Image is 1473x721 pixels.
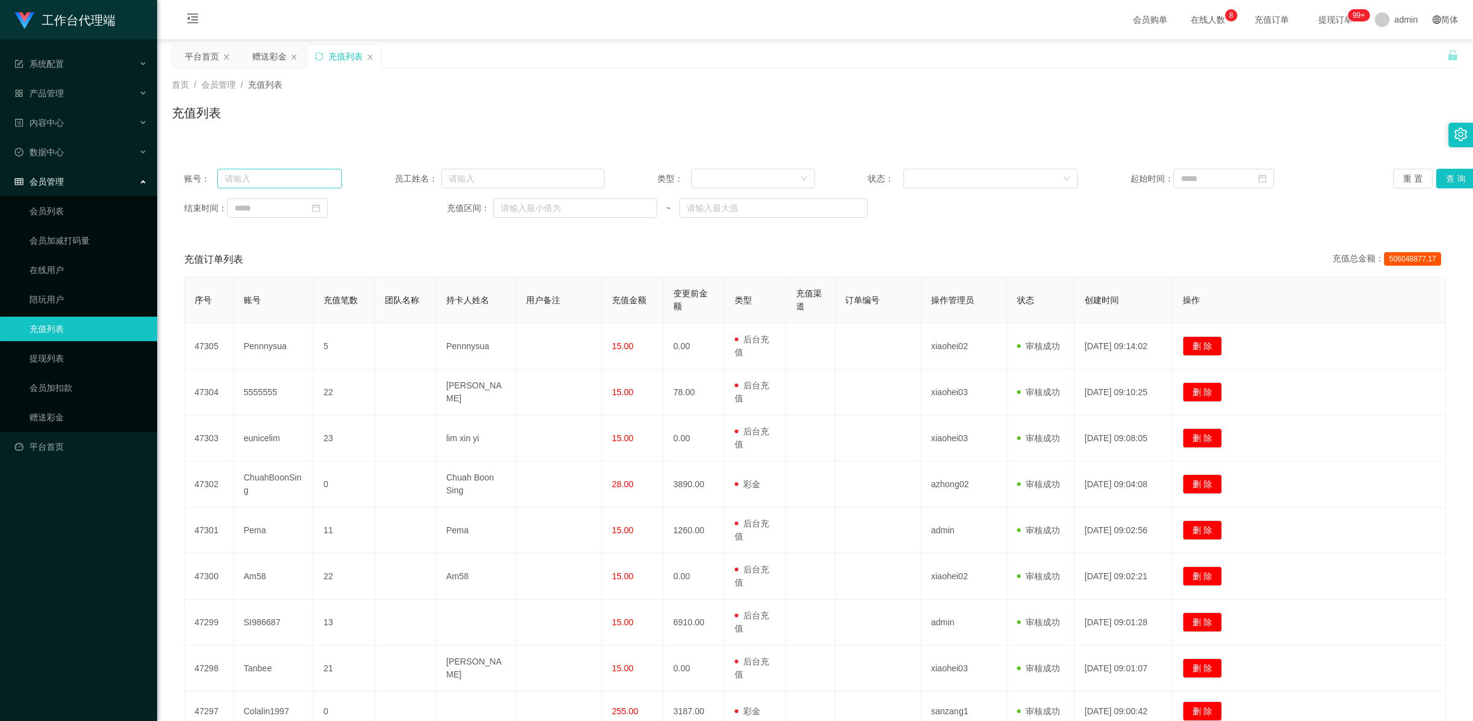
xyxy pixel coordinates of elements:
[663,553,725,600] td: 0.00
[217,169,342,188] input: 请输入
[184,202,227,215] span: 结束时间：
[921,600,1007,646] td: admin
[234,369,314,415] td: 5555555
[15,148,23,156] i: 图标: check-circle-o
[1183,295,1200,305] span: 操作
[612,617,633,627] span: 15.00
[15,89,23,98] i: 图标: appstore-o
[921,646,1007,692] td: xiaohei03
[735,519,769,541] span: 后台充值
[1258,174,1267,183] i: 图标: calendar
[612,571,633,581] span: 15.00
[1393,169,1432,188] button: 重 置
[921,415,1007,461] td: xiaohei03
[493,198,657,218] input: 请输入最小值为
[735,706,760,716] span: 彩金
[15,59,64,69] span: 系统配置
[1017,433,1060,443] span: 审核成功
[172,1,214,40] i: 图标: menu-fold
[1183,520,1222,540] button: 删 除
[234,553,314,600] td: Am58
[1075,600,1173,646] td: [DATE] 09:01:28
[663,600,725,646] td: 6910.00
[29,258,147,282] a: 在线用户
[1384,252,1441,266] span: 506048877.17
[1348,9,1370,21] sup: 1063
[15,434,147,459] a: 图标: dashboard平台首页
[436,507,516,553] td: Pema
[921,323,1007,369] td: xiaohei02
[735,657,769,679] span: 后台充值
[436,553,516,600] td: Am58
[612,706,638,716] span: 255.00
[931,295,974,305] span: 操作管理员
[612,433,633,443] span: 15.00
[735,295,752,305] span: 类型
[1084,295,1119,305] span: 创建时间
[314,323,375,369] td: 5
[612,479,633,489] span: 28.00
[1183,701,1222,721] button: 删 除
[1063,175,1070,183] i: 图标: down
[234,323,314,369] td: Pennnysua
[921,461,1007,507] td: azhong02
[241,80,243,90] span: /
[612,387,633,397] span: 15.00
[1017,706,1060,716] span: 审核成功
[1075,415,1173,461] td: [DATE] 09:08:05
[15,177,64,187] span: 会员管理
[679,198,868,218] input: 请输入最大值
[845,295,880,305] span: 订单编号
[314,507,375,553] td: 11
[314,415,375,461] td: 23
[1332,252,1446,267] div: 充值总金额：
[1075,553,1173,600] td: [DATE] 09:02:21
[366,53,374,61] i: 图标: close
[244,295,261,305] span: 账号
[1017,341,1060,351] span: 审核成功
[1312,15,1359,24] span: 提现订单
[15,118,64,128] span: 内容中心
[663,646,725,692] td: 0.00
[29,287,147,312] a: 陪玩用户
[436,646,516,692] td: [PERSON_NAME]
[657,202,679,215] span: ~
[1454,128,1467,141] i: 图标: setting
[1185,15,1231,24] span: 在线人数
[185,369,234,415] td: 47304
[201,80,236,90] span: 会员管理
[447,202,493,215] span: 充值区间：
[29,346,147,371] a: 提现列表
[612,295,646,305] span: 充值金额
[735,611,769,633] span: 后台充值
[234,646,314,692] td: Tanbee
[195,295,212,305] span: 序号
[1229,9,1234,21] p: 8
[185,461,234,507] td: 47302
[663,369,725,415] td: 78.00
[252,45,287,68] div: 赠送彩金
[1017,617,1060,627] span: 审核成功
[735,426,769,449] span: 后台充值
[1432,15,1441,24] i: 图标: global
[184,252,243,267] span: 充值订单列表
[921,553,1007,600] td: xiaohei02
[234,507,314,553] td: Pema
[312,204,320,212] i: 图标: calendar
[1017,525,1060,535] span: 审核成功
[248,80,282,90] span: 充值列表
[29,199,147,223] a: 会员列表
[1183,336,1222,356] button: 删 除
[1248,15,1295,24] span: 充值订单
[172,104,221,122] h1: 充值列表
[1017,663,1060,673] span: 审核成功
[1017,479,1060,489] span: 审核成功
[673,288,708,311] span: 变更前金额
[234,600,314,646] td: SI986687
[395,172,441,185] span: 员工姓名：
[314,646,375,692] td: 21
[15,15,115,25] a: 工作台代理端
[234,415,314,461] td: eunicelim
[735,380,769,403] span: 后台充值
[185,600,234,646] td: 47299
